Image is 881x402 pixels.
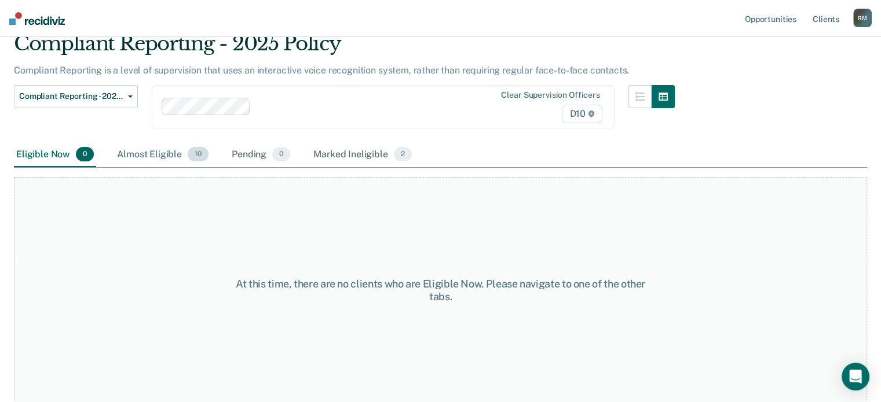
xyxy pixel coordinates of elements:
div: Marked Ineligible2 [311,142,414,168]
span: 10 [188,147,209,162]
span: D10 [562,105,602,123]
div: Eligible Now0 [14,142,96,168]
p: Compliant Reporting is a level of supervision that uses an interactive voice recognition system, ... [14,65,629,76]
div: Pending0 [229,142,293,168]
div: Open Intercom Messenger [842,363,869,390]
div: Clear supervision officers [501,90,599,100]
div: R M [853,9,872,27]
button: Compliant Reporting - 2025 Policy [14,85,138,108]
img: Recidiviz [9,12,65,25]
span: 0 [76,147,94,162]
span: Compliant Reporting - 2025 Policy [19,91,123,101]
div: At this time, there are no clients who are Eligible Now. Please navigate to one of the other tabs. [228,278,654,303]
div: Almost Eligible10 [115,142,211,168]
button: RM [853,9,872,27]
div: Compliant Reporting - 2025 Policy [14,32,675,65]
span: 2 [394,147,412,162]
span: 0 [272,147,290,162]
